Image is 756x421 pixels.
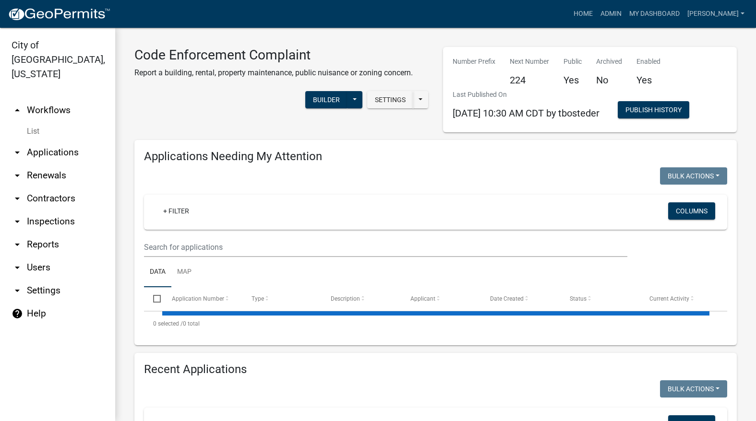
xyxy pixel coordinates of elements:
i: arrow_drop_down [12,262,23,273]
span: Description [331,295,360,302]
i: arrow_drop_down [12,170,23,181]
button: Settings [367,91,413,108]
datatable-header-cell: Current Activity [640,287,720,310]
span: Status [570,295,587,302]
datatable-header-cell: Description [322,287,401,310]
p: Report a building, rental, property maintenance, public nuisance or zoning concern. [134,67,413,79]
p: Public [564,57,582,67]
span: Type [252,295,264,302]
a: Map [171,257,197,288]
button: Columns [668,202,715,220]
h5: 224 [510,74,549,86]
datatable-header-cell: Select [144,287,162,310]
h5: No [596,74,622,86]
a: [PERSON_NAME] [684,5,748,23]
a: + Filter [156,202,197,220]
p: Next Number [510,57,549,67]
span: Date Created [490,295,524,302]
span: Application Number [172,295,224,302]
h5: Yes [636,74,660,86]
i: arrow_drop_down [12,216,23,227]
datatable-header-cell: Status [561,287,640,310]
button: Publish History [618,101,689,118]
div: 0 total [144,312,727,336]
i: arrow_drop_down [12,193,23,204]
i: arrow_drop_down [12,285,23,296]
h4: Applications Needing My Attention [144,150,727,164]
i: arrow_drop_up [12,105,23,116]
wm-modal-confirm: Workflow Publish History [618,107,689,115]
p: Last Published On [453,90,600,100]
a: Admin [597,5,625,23]
h5: Yes [564,74,582,86]
datatable-header-cell: Date Created [481,287,561,310]
i: arrow_drop_down [12,239,23,250]
span: Current Activity [649,295,689,302]
i: arrow_drop_down [12,147,23,158]
span: 0 selected / [153,320,183,327]
span: Applicant [410,295,435,302]
span: [DATE] 10:30 AM CDT by tbosteder [453,107,600,119]
p: Enabled [636,57,660,67]
a: Data [144,257,171,288]
a: Home [570,5,597,23]
datatable-header-cell: Type [242,287,322,310]
a: My Dashboard [625,5,684,23]
datatable-header-cell: Application Number [162,287,242,310]
p: Archived [596,57,622,67]
h4: Recent Applications [144,363,727,376]
datatable-header-cell: Applicant [401,287,481,310]
p: Number Prefix [453,57,495,67]
h3: Code Enforcement Complaint [134,47,413,63]
button: Builder [305,91,348,108]
i: help [12,308,23,319]
button: Bulk Actions [660,167,727,185]
input: Search for applications [144,237,627,257]
button: Bulk Actions [660,380,727,398]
